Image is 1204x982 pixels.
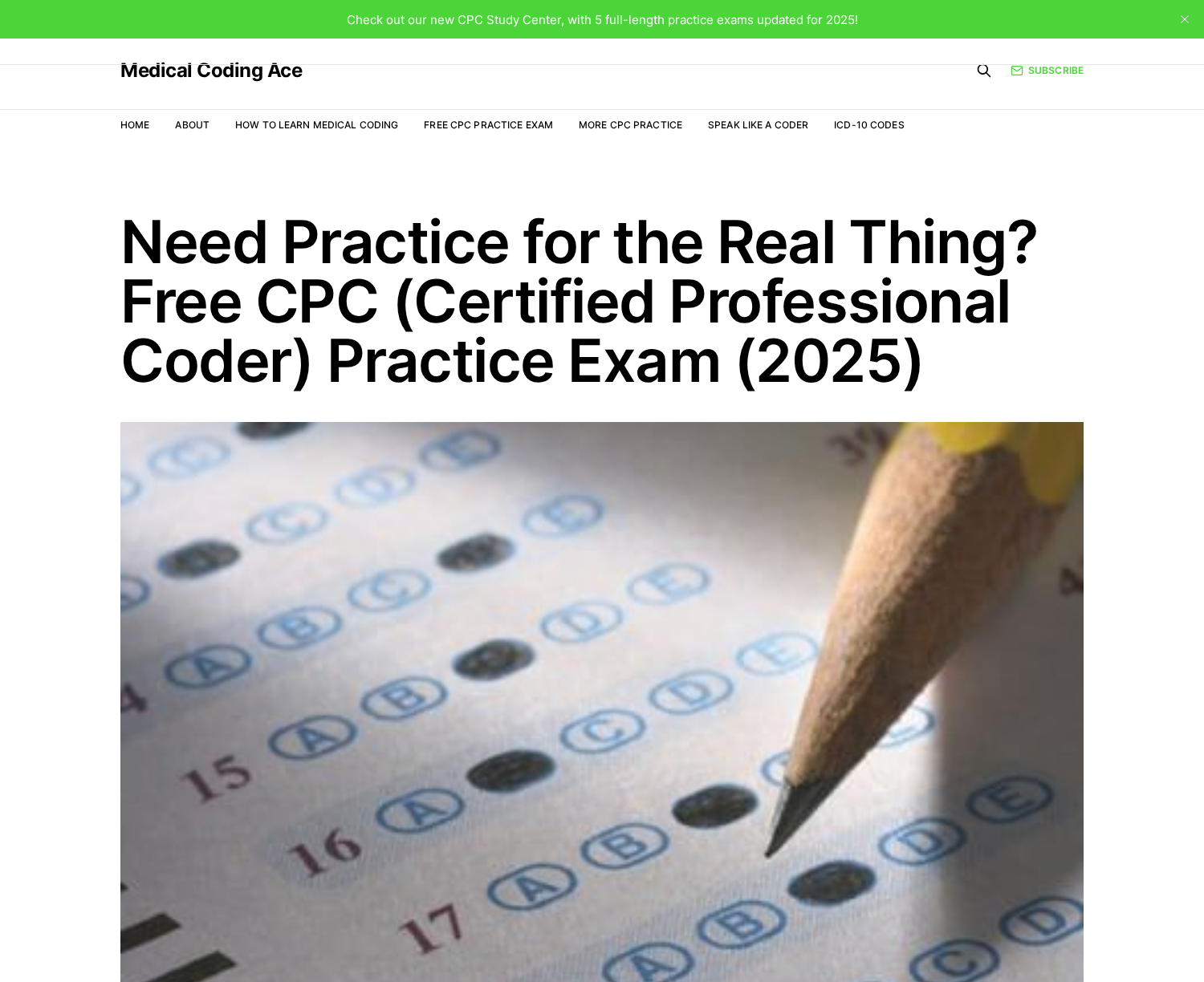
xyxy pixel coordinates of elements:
[1011,63,1084,78] a: Subscribe
[175,119,209,131] a: About
[579,119,682,131] a: More CPC Practice
[120,212,1084,390] h1: Need Practice for the Real Thing? Free CPC (Certified Professional Coder) Practice Exam (2025)
[424,119,553,131] a: Free CPC Practice Exam
[120,119,149,131] a: Home
[834,119,904,131] a: ICD-10 Codes
[120,61,302,80] a: Medical Coding Ace
[235,119,398,131] a: How to Learn Medical Coding
[708,119,808,131] a: Speak Like a Coder
[942,903,1204,982] iframe: portal-trigger
[1172,6,1198,32] button: close
[347,12,858,27] span: Check out our new CPC Study Center, with 5 full-length practice exams updated for 2025!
